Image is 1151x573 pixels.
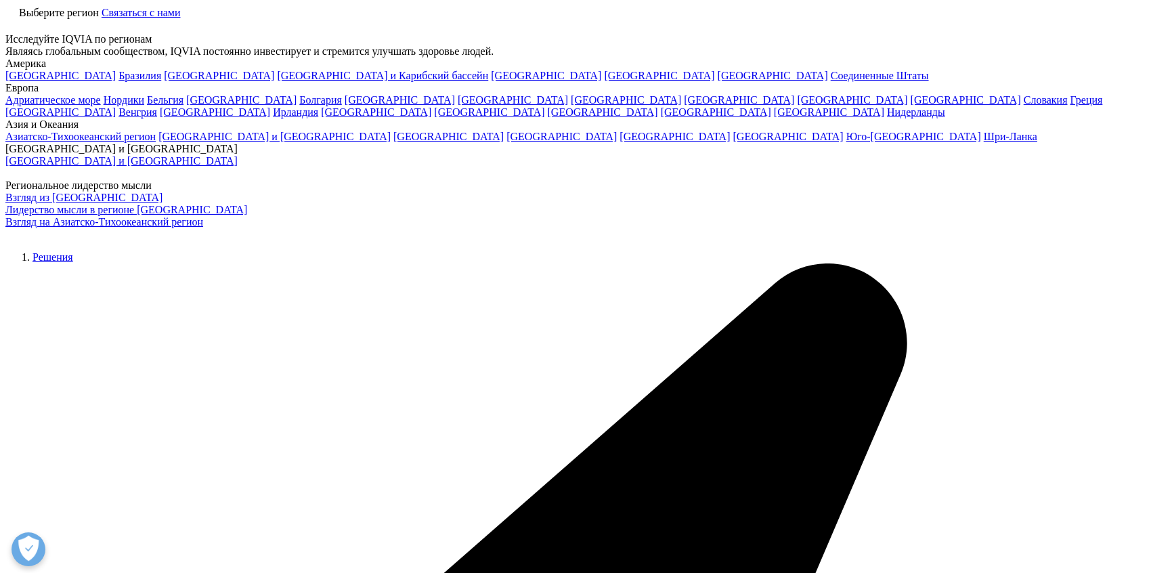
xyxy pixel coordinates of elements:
a: Решения [32,251,73,263]
a: [GEOGRAPHIC_DATA] [774,106,884,118]
a: Соединенные Штаты [831,70,929,81]
a: [GEOGRAPHIC_DATA] и [GEOGRAPHIC_DATA] [158,131,391,142]
a: [GEOGRAPHIC_DATA] [548,106,658,118]
a: [GEOGRAPHIC_DATA] [620,131,730,142]
a: [GEOGRAPHIC_DATA] [797,94,907,106]
a: [GEOGRAPHIC_DATA] [506,131,617,142]
font: Являясь глобальным сообществом, IQVIA постоянно инвестирует и стремится улучшать здоровье людей. [5,45,494,57]
a: [GEOGRAPHIC_DATA] [164,70,274,81]
a: [GEOGRAPHIC_DATA] [393,131,504,142]
font: Америка [5,58,46,69]
a: [GEOGRAPHIC_DATA] [434,106,544,118]
a: [GEOGRAPHIC_DATA] [661,106,771,118]
a: [GEOGRAPHIC_DATA] [5,70,116,81]
a: [GEOGRAPHIC_DATA] [160,106,270,118]
a: Греция [1070,94,1103,106]
font: Исследуйте IQVIA по регионам [5,33,152,45]
font: Азия и Океания [5,119,79,130]
a: [GEOGRAPHIC_DATA] [733,131,844,142]
a: [GEOGRAPHIC_DATA] [458,94,568,106]
a: [GEOGRAPHIC_DATA] [321,106,431,118]
font: Выберите регион [19,7,99,18]
a: Бразилия [118,70,161,81]
a: [GEOGRAPHIC_DATA] [491,70,601,81]
a: Взгляд из [GEOGRAPHIC_DATA] [5,192,162,203]
a: Словакия [1024,94,1068,106]
a: [GEOGRAPHIC_DATA] и Карибский бассейн [277,70,488,81]
a: Лидерство мысли в регионе [GEOGRAPHIC_DATA] [5,204,247,215]
a: Адриатическое море [5,94,101,106]
a: Шри-Ланка [984,131,1037,142]
a: Юго-[GEOGRAPHIC_DATA] [846,131,981,142]
a: Ирландия [273,106,318,118]
a: [GEOGRAPHIC_DATA] [684,94,794,106]
a: Азиатско-Тихоокеанский регион [5,131,156,142]
a: Нидерланды [887,106,945,118]
a: [GEOGRAPHIC_DATA] и [GEOGRAPHIC_DATA] [5,155,238,167]
a: [GEOGRAPHIC_DATA] [718,70,828,81]
a: [GEOGRAPHIC_DATA] [604,70,714,81]
a: Связаться с нами [102,7,181,18]
a: Взгляд на Азиатско-Тихоокеанский регион [5,216,203,228]
a: [GEOGRAPHIC_DATA] [345,94,455,106]
a: Нордики [104,94,144,106]
a: [GEOGRAPHIC_DATA] [571,94,681,106]
a: Венгрия [118,106,157,118]
a: [GEOGRAPHIC_DATA] [5,106,116,118]
a: [GEOGRAPHIC_DATA] [186,94,297,106]
font: [GEOGRAPHIC_DATA] и [GEOGRAPHIC_DATA] [5,143,238,154]
a: Бельгия [147,94,183,106]
font: Региональное лидерство мысли [5,179,152,191]
button: Открыть настройки [12,532,45,566]
a: Болгария [299,94,342,106]
a: [GEOGRAPHIC_DATA] [911,94,1021,106]
font: Европа [5,82,39,93]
